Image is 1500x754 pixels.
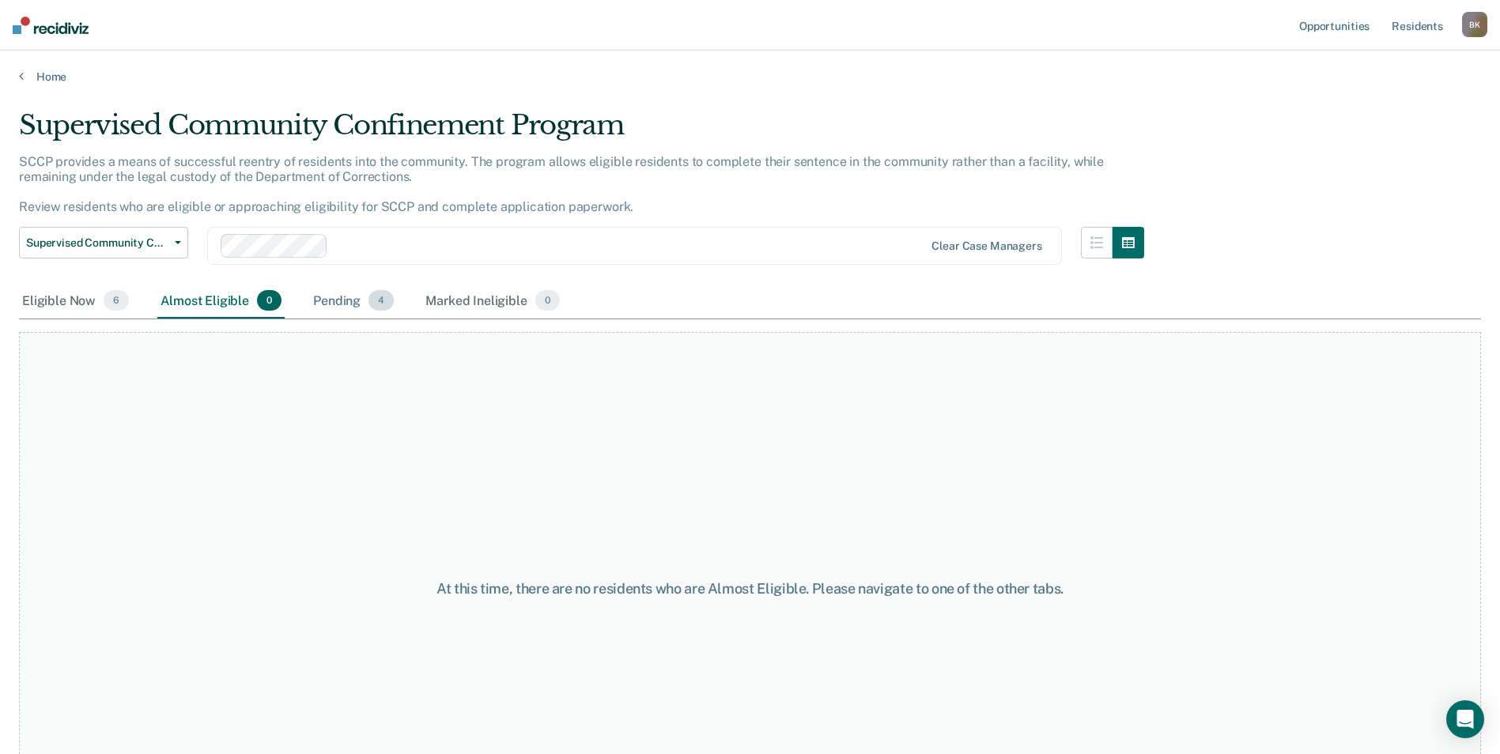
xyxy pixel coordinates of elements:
div: B K [1462,12,1487,37]
div: At this time, there are no residents who are Almost Eligible. Please navigate to one of the other... [385,580,1116,598]
div: Eligible Now6 [19,284,132,319]
button: BK [1462,12,1487,37]
button: Supervised Community Confinement Program [19,227,188,258]
a: Home [19,70,1481,84]
div: Marked Ineligible0 [422,284,563,319]
p: SCCP provides a means of successful reentry of residents into the community. The program allows e... [19,154,1104,215]
img: Recidiviz [13,17,89,34]
div: Supervised Community Confinement Program [19,109,1144,154]
div: Almost Eligible0 [157,284,285,319]
span: 0 [257,290,281,311]
div: Clear case managers [931,239,1041,253]
span: Supervised Community Confinement Program [26,236,168,250]
span: 6 [104,290,129,311]
span: 4 [368,290,394,311]
span: 0 [535,290,560,311]
div: Pending4 [310,284,397,319]
div: Open Intercom Messenger [1446,700,1484,738]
